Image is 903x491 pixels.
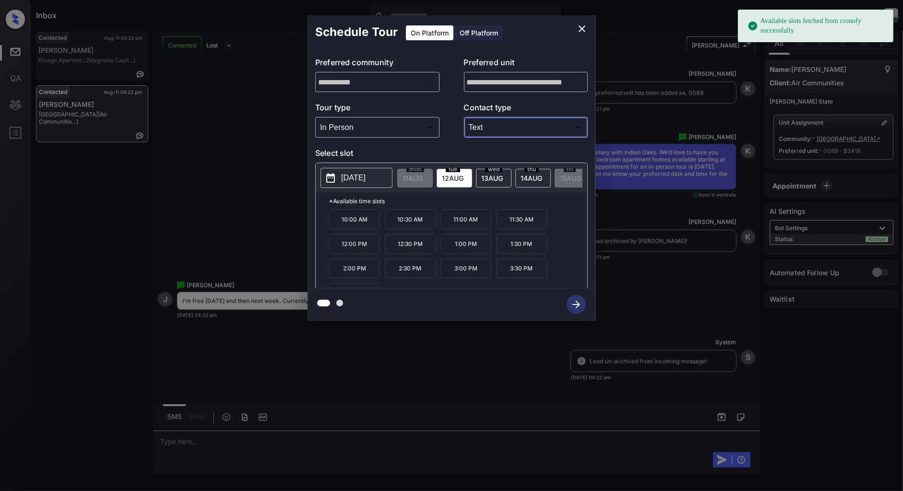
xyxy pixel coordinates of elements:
p: [DATE] [341,172,366,184]
button: btn-next [561,292,592,317]
p: *Available time slots [329,193,587,210]
div: date-select [437,169,472,187]
span: 14 AUG [521,174,542,182]
div: Off Platform [455,25,503,40]
span: tue [446,166,460,172]
span: wed [485,166,502,172]
p: Tour type [315,102,440,117]
div: Available slots fetched from cronofy successfully [748,12,886,39]
span: 13 AUG [481,174,503,182]
p: 3:00 PM [440,258,491,278]
p: 2:30 PM [385,258,436,278]
p: Contact type [464,102,588,117]
button: close [572,19,592,38]
p: 1:00 PM [440,234,491,254]
span: 12 AUG [442,174,463,182]
div: In Person [318,119,437,135]
h2: Schedule Tour [308,15,405,49]
button: [DATE] [321,168,392,188]
p: 2:00 PM [329,258,380,278]
p: 12:30 PM [385,234,436,254]
p: 11:00 AM [440,210,491,229]
div: date-select [515,169,551,187]
p: Select slot [315,147,588,163]
p: 1:30 PM [496,234,547,254]
p: 11:30 AM [496,210,547,229]
p: 4:00 PM [329,283,380,303]
p: 12:00 PM [329,234,380,254]
p: 3:30 PM [496,258,547,278]
span: thu [524,166,539,172]
p: Preferred unit [464,57,588,72]
div: date-select [476,169,511,187]
p: Preferred community [315,57,440,72]
p: 10:00 AM [329,210,380,229]
div: On Platform [406,25,453,40]
div: Text [466,119,586,135]
p: 10:30 AM [385,210,436,229]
